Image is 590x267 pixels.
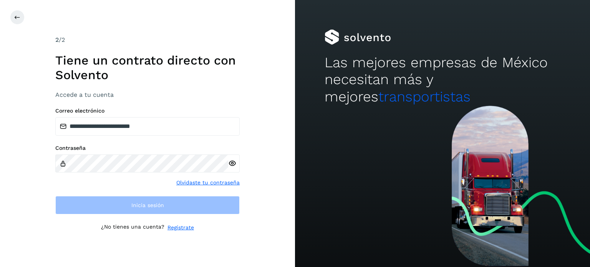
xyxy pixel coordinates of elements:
a: Regístrate [167,224,194,232]
div: /2 [55,35,240,45]
h3: Accede a tu cuenta [55,91,240,98]
button: Inicia sesión [55,196,240,214]
span: transportistas [378,88,471,105]
h2: Las mejores empresas de México necesitan más y mejores [325,54,560,105]
span: 2 [55,36,59,43]
p: ¿No tienes una cuenta? [101,224,164,232]
label: Correo electrónico [55,108,240,114]
h1: Tiene un contrato directo con Solvento [55,53,240,83]
span: Inicia sesión [131,202,164,208]
label: Contraseña [55,145,240,151]
a: Olvidaste tu contraseña [176,179,240,187]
